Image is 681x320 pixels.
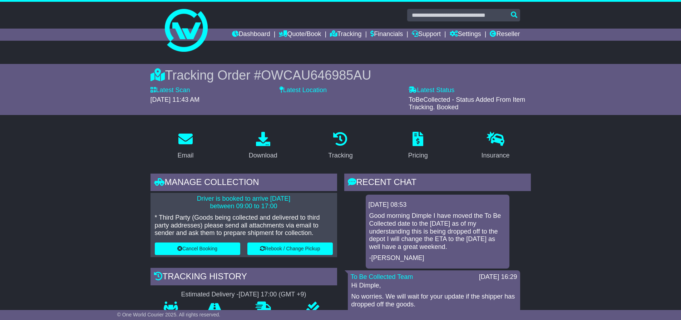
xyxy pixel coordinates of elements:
[328,151,352,160] div: Tracking
[479,273,517,281] div: [DATE] 16:29
[351,282,517,290] p: Hi Dimple,
[369,201,507,209] div: [DATE] 08:53
[150,96,200,103] span: [DATE] 11:43 AM
[261,68,371,82] span: OWCAU646985AU
[409,96,525,111] span: ToBeCollected - Status Added From Item Tracking. Booked
[330,29,361,41] a: Tracking
[450,29,481,41] a: Settings
[370,29,403,41] a: Financials
[177,151,193,160] div: Email
[232,29,270,41] a: Dashboard
[150,67,531,83] div: Tracking Order #
[369,212,506,251] p: Good morning Dimple I have moved the To Be Collected date to the [DATE] as of my understanding th...
[412,29,441,41] a: Support
[239,291,306,299] div: [DATE] 17:00 (GMT +9)
[150,86,190,94] label: Latest Scan
[150,268,337,287] div: Tracking history
[344,174,531,193] div: RECENT CHAT
[249,151,277,160] div: Download
[408,151,428,160] div: Pricing
[155,214,333,237] p: * Third Party (Goods being collected and delivered to third party addresses) please send all atta...
[280,86,327,94] label: Latest Location
[477,129,514,163] a: Insurance
[369,254,506,262] p: -[PERSON_NAME]
[150,174,337,193] div: Manage collection
[117,312,221,317] span: © One World Courier 2025. All rights reserved.
[324,129,357,163] a: Tracking
[155,195,333,210] p: Driver is booked to arrive [DATE] between 09:00 to 17:00
[490,29,520,41] a: Reseller
[351,273,413,280] a: To Be Collected Team
[279,29,321,41] a: Quote/Book
[150,291,337,299] div: Estimated Delivery -
[409,86,454,94] label: Latest Status
[247,242,333,255] button: Rebook / Change Pickup
[351,293,517,308] p: No worries. We will wait for your update if the shipper has dropped off the goods.
[173,129,198,163] a: Email
[244,129,282,163] a: Download
[155,242,240,255] button: Cancel Booking
[482,151,510,160] div: Insurance
[404,129,433,163] a: Pricing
